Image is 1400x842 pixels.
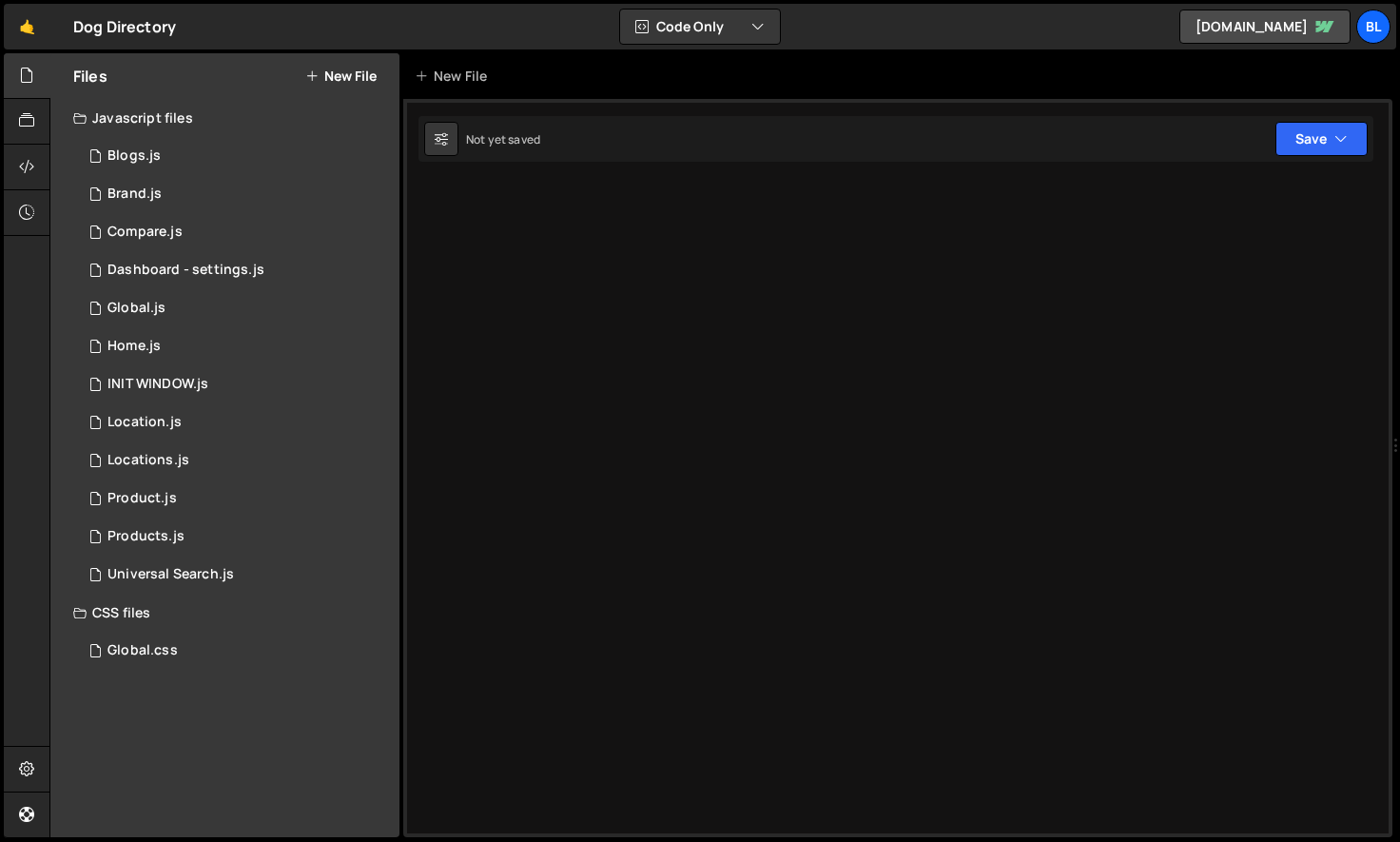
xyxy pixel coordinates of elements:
div: 16220/44477.js [73,365,399,403]
div: 16220/44321.js [73,137,399,175]
div: 16220/44328.js [73,213,399,251]
button: Code Only [620,10,780,44]
div: New File [415,67,495,86]
div: Product.js [107,490,177,507]
div: 16220/43682.css [73,632,399,670]
div: Not yet saved [466,131,540,147]
div: 16220/44394.js [73,175,399,213]
a: Bl [1356,10,1390,44]
a: 🤙 [4,4,50,49]
div: 16220/44319.js [73,327,399,365]
div: INIT WINDOW.js [107,376,208,393]
div: CSS files [50,594,399,632]
div: Locations.js [107,452,189,469]
h2: Files [73,66,107,87]
div: 16220/43680.js [73,441,399,480]
: 16220/43679.js [73,403,399,441]
div: Dog Directory [73,15,176,38]
button: New File [305,69,377,84]
div: 16220/44324.js [73,518,399,556]
div: Blogs.js [107,147,161,165]
div: 16220/45124.js [73,556,399,594]
button: Save [1275,122,1368,156]
div: 16220/44476.js [73,251,399,289]
div: Universal Search.js [107,566,234,583]
div: Global.css [107,642,178,659]
div: Javascript files [50,99,399,137]
div: Brand.js [107,186,162,203]
div: 16220/44393.js [73,480,399,518]
div: Dashboard - settings.js [107,262,264,279]
a: [DOMAIN_NAME] [1179,10,1351,44]
div: 16220/43681.js [73,289,399,327]
div: Global.js [107,300,165,317]
div: Location.js [107,414,182,431]
div: Home.js [107,338,161,355]
div: Compare.js [107,224,183,241]
div: Products.js [107,528,185,545]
